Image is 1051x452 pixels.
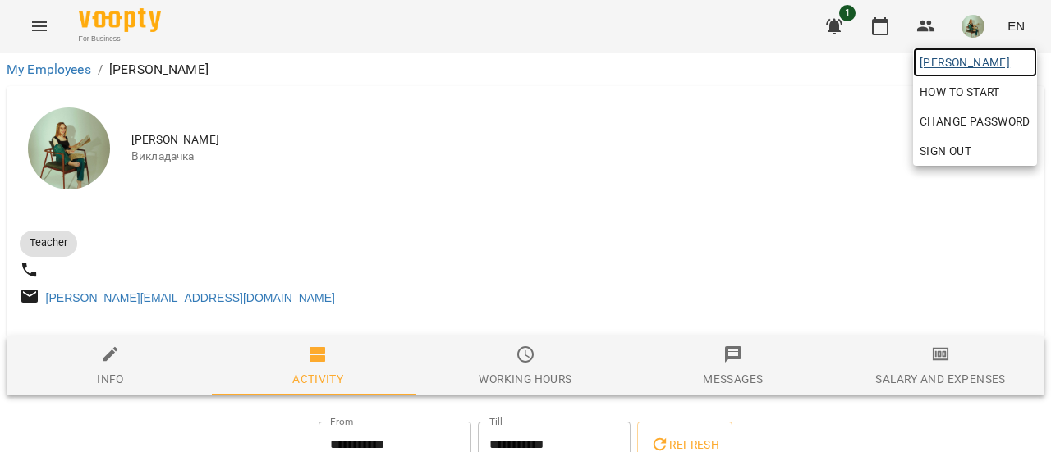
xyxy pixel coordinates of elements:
span: How to start [920,82,1000,102]
button: Sign Out [913,136,1037,166]
span: Sign Out [920,141,971,161]
a: [PERSON_NAME] [913,48,1037,77]
span: Change Password [920,112,1030,131]
a: Change Password [913,107,1037,136]
a: How to start [913,77,1007,107]
span: [PERSON_NAME] [920,53,1030,72]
